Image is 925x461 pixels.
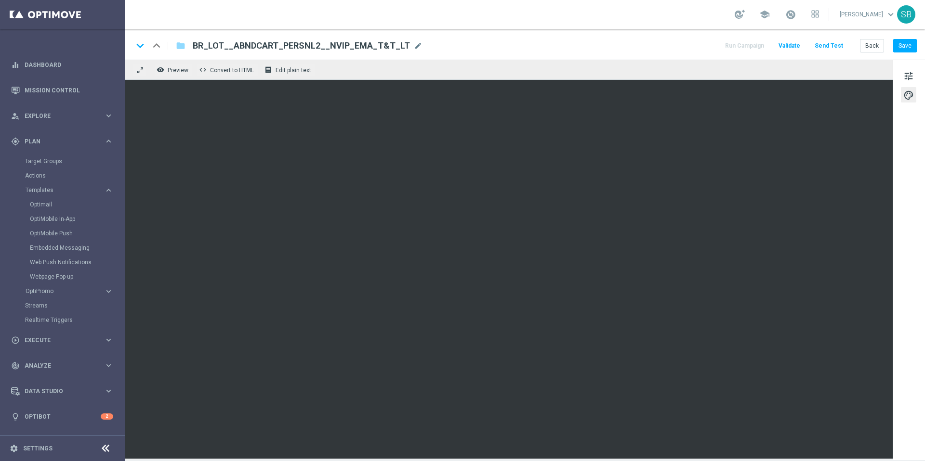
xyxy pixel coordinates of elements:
[779,42,800,49] span: Validate
[199,66,207,74] span: code
[11,112,104,120] div: Explore
[11,137,104,146] div: Plan
[839,7,897,22] a: [PERSON_NAME]keyboard_arrow_down
[30,197,124,212] div: Optimail
[25,298,124,313] div: Streams
[168,67,188,74] span: Preview
[25,52,113,77] a: Dashboard
[860,39,884,52] button: Back
[11,361,20,370] i: track_changes
[11,413,114,421] button: lightbulb Optibot 2
[104,287,113,296] i: keyboard_arrow_right
[104,111,113,120] i: keyboard_arrow_right
[25,183,124,284] div: Templates
[893,39,917,52] button: Save
[901,68,916,83] button: tune
[11,112,20,120] i: person_search
[25,139,104,144] span: Plan
[26,187,104,193] div: Templates
[30,244,100,252] a: Embedded Messaging
[25,113,104,119] span: Explore
[133,38,147,53] i: keyboard_arrow_down
[157,66,164,74] i: remove_red_eye
[30,255,124,269] div: Web Push Notifications
[10,444,18,453] i: settings
[175,38,186,53] button: folder
[23,446,53,451] a: Settings
[30,273,100,281] a: Webpage Pop-up
[30,215,100,223] a: OptiMobile In-App
[30,226,124,241] div: OptiMobile Push
[11,77,113,103] div: Mission Control
[193,40,410,51] span: BR_LOT__ABNDCART_PERSNL2__NVIP_EMA_T&T_LT
[25,168,124,183] div: Actions
[25,186,114,194] button: Templates keyboard_arrow_right
[901,87,916,102] button: palette
[11,362,114,370] button: track_changes Analyze keyboard_arrow_right
[26,187,94,193] span: Templates
[11,387,114,395] button: Data Studio keyboard_arrow_right
[264,66,272,74] i: receipt
[11,336,114,344] button: play_circle_outline Execute keyboard_arrow_right
[11,336,20,345] i: play_circle_outline
[30,258,100,266] a: Web Push Notifications
[25,172,100,179] a: Actions
[30,201,100,208] a: Optimail
[101,413,113,420] div: 2
[25,313,124,327] div: Realtime Triggers
[30,212,124,226] div: OptiMobile In-App
[25,302,100,309] a: Streams
[11,61,20,69] i: equalizer
[11,61,114,69] button: equalizer Dashboard
[104,137,113,146] i: keyboard_arrow_right
[26,288,104,294] div: OptiPromo
[25,77,113,103] a: Mission Control
[30,241,124,255] div: Embedded Messaging
[11,52,113,77] div: Dashboard
[176,40,185,51] i: folder
[777,39,802,52] button: Validate
[25,404,101,429] a: Optibot
[210,67,254,74] span: Convert to HTML
[25,363,104,369] span: Analyze
[25,287,114,295] button: OptiPromo keyboard_arrow_right
[813,39,845,52] button: Send Test
[885,9,896,20] span: keyboard_arrow_down
[30,269,124,284] div: Webpage Pop-up
[104,335,113,345] i: keyboard_arrow_right
[25,157,100,165] a: Target Groups
[897,5,915,24] div: SB
[414,41,423,50] span: mode_edit
[25,337,104,343] span: Execute
[262,64,316,76] button: receipt Edit plain text
[154,64,193,76] button: remove_red_eye Preview
[25,284,124,298] div: OptiPromo
[11,112,114,120] button: person_search Explore keyboard_arrow_right
[903,89,914,102] span: palette
[25,388,104,394] span: Data Studio
[11,138,114,145] button: gps_fixed Plan keyboard_arrow_right
[11,404,113,429] div: Optibot
[25,154,124,168] div: Target Groups
[11,336,104,345] div: Execute
[26,288,94,294] span: OptiPromo
[30,230,100,237] a: OptiMobile Push
[11,387,104,396] div: Data Studio
[11,361,104,370] div: Analyze
[11,87,114,94] button: Mission Control
[903,70,914,82] span: tune
[104,386,113,396] i: keyboard_arrow_right
[25,316,100,324] a: Realtime Triggers
[104,361,113,370] i: keyboard_arrow_right
[104,186,113,195] i: keyboard_arrow_right
[11,412,20,421] i: lightbulb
